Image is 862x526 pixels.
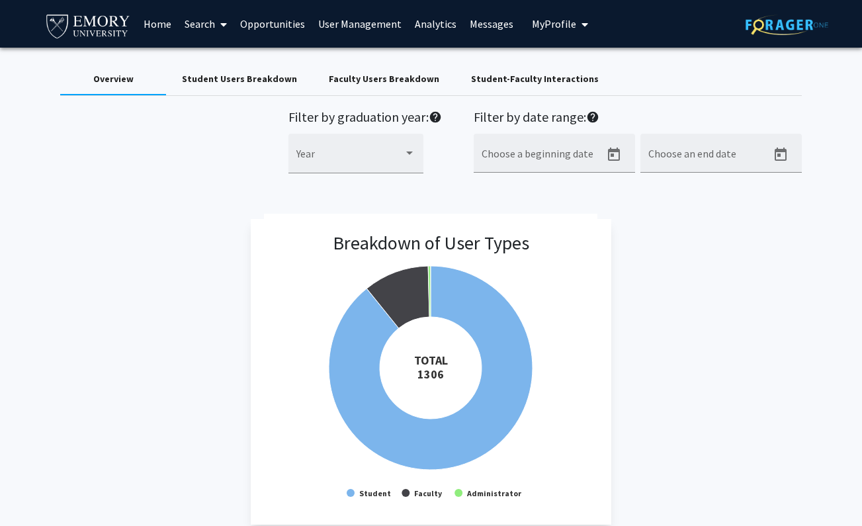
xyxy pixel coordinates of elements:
div: Faculty Users Breakdown [329,72,439,86]
h2: Filter by date range: [474,109,802,128]
button: Open calendar [601,142,627,168]
iframe: Chat [10,466,56,516]
a: Home [137,1,178,47]
div: Overview [93,72,134,86]
img: ForagerOne Logo [746,15,828,35]
a: User Management [312,1,408,47]
text: Administrator [467,488,523,498]
h2: Filter by graduation year: [288,109,442,128]
mat-icon: help [586,109,599,125]
a: Search [178,1,234,47]
img: Emory University Logo [44,11,132,40]
div: Student-Faculty Interactions [471,72,599,86]
h3: Breakdown of User Types [333,232,529,255]
button: Open calendar [767,142,794,168]
a: Messages [463,1,520,47]
a: Analytics [408,1,463,47]
a: Opportunities [234,1,312,47]
div: Student Users Breakdown [182,72,297,86]
span: My Profile [532,17,576,30]
mat-icon: help [429,109,442,125]
tspan: TOTAL 1306 [414,353,448,382]
text: Faculty [415,488,443,498]
text: Student [359,488,391,498]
